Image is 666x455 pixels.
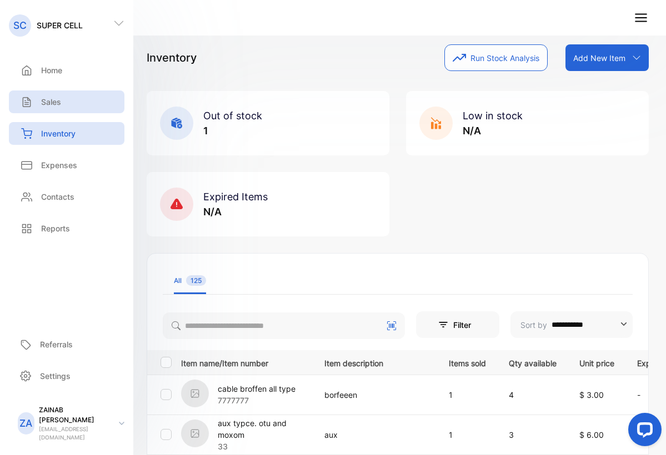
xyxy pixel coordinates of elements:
[41,223,70,234] p: Reports
[463,110,523,122] span: Low in stock
[218,417,311,441] p: aux typce. otu and moxom
[40,370,71,382] p: Settings
[509,355,557,369] p: Qty available
[203,110,262,122] span: Out of stock
[41,191,74,203] p: Contacts
[463,123,523,138] p: N/A
[520,319,547,331] p: Sort by
[449,429,486,441] p: 1
[449,389,486,401] p: 1
[619,408,666,455] iframe: LiveChat chat widget
[509,429,557,441] p: 3
[324,355,426,369] p: Item description
[579,390,604,400] span: $ 3.00
[449,355,486,369] p: Items sold
[37,19,83,31] p: SUPER CELL
[19,416,32,431] p: ZA
[39,405,110,425] p: ZAINAB [PERSON_NAME]
[218,441,311,452] p: 33
[203,204,268,219] p: N/A
[181,355,311,369] p: Item name/Item number
[203,191,268,203] span: Expired Items
[324,389,426,401] p: borfeeen
[509,389,557,401] p: 4
[444,44,548,71] button: Run Stock Analysis
[39,425,110,442] p: [EMAIL_ADDRESS][DOMAIN_NAME]
[510,311,633,338] button: Sort by
[203,123,262,138] p: 1
[324,429,426,441] p: aux
[174,276,206,286] div: All
[573,52,625,64] p: Add New Item
[13,18,27,33] p: SC
[186,275,206,286] span: 125
[579,430,604,439] span: $ 6.00
[41,96,61,108] p: Sales
[181,380,209,407] img: item
[181,419,209,447] img: item
[147,49,197,66] p: Inventory
[218,383,296,395] p: cable broffen all type
[41,128,76,139] p: Inventory
[40,338,73,350] p: Referrals
[41,64,62,76] p: Home
[41,159,77,171] p: Expenses
[218,395,296,406] p: 7777777
[579,355,614,369] p: Unit price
